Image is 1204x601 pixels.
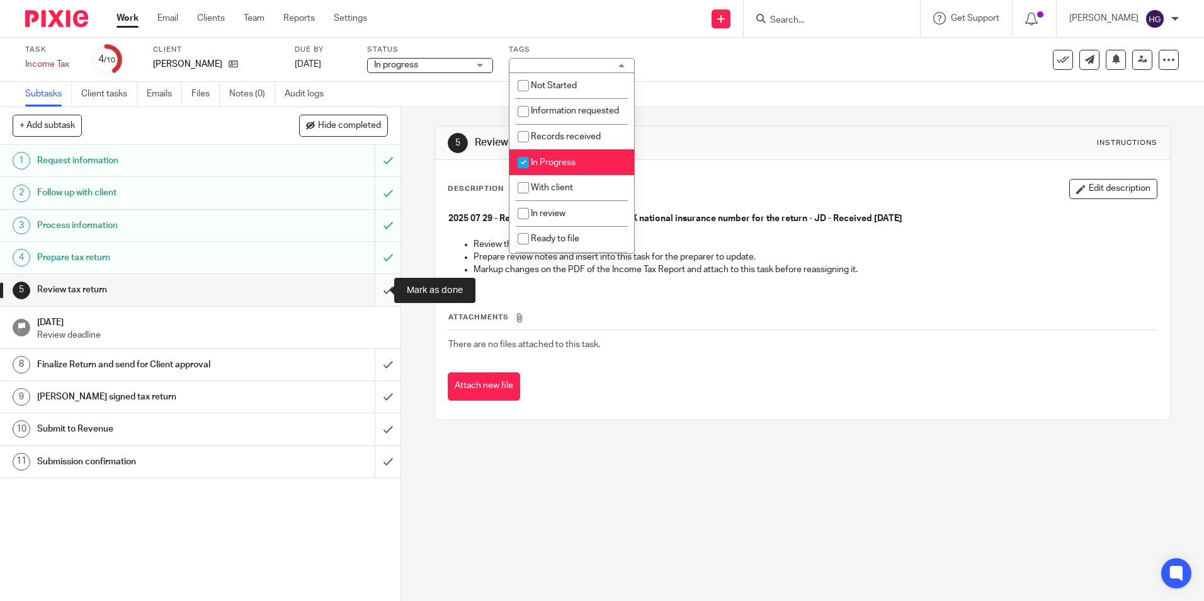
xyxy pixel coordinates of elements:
[285,82,333,106] a: Audit logs
[448,372,520,401] button: Attach new file
[25,58,76,71] div: Income Tax
[13,115,82,136] button: + Add subtask
[37,248,254,267] h1: Prepare tax return
[1097,138,1157,148] div: Instructions
[531,132,601,141] span: Records received
[531,158,576,167] span: In Progress
[197,12,225,25] a: Clients
[116,12,139,25] a: Work
[37,216,254,235] h1: Process information
[448,214,902,223] strong: 2025 07 29 - Requested [PERSON_NAME]'s UK national insurance number for the return - JD - Receive...
[37,183,254,202] h1: Follow up with client
[531,106,619,115] span: Information requested
[13,388,30,406] div: 9
[474,263,1156,276] p: Markup changes on the PDF of the Income Tax Report and attach to this task before reassigning it.
[25,45,76,55] label: Task
[153,45,279,55] label: Client
[367,45,493,55] label: Status
[13,185,30,202] div: 2
[104,57,115,64] small: /10
[334,12,367,25] a: Settings
[1145,9,1165,29] img: svg%3E
[37,355,254,374] h1: Finalize Return and send for Client approval
[1069,12,1139,25] p: [PERSON_NAME]
[374,60,418,69] span: In progress
[318,121,381,131] span: Hide completed
[191,82,220,106] a: Files
[157,12,178,25] a: Email
[448,184,504,194] p: Description
[13,152,30,169] div: 1
[37,387,254,406] h1: [PERSON_NAME] signed tax return
[299,115,388,136] button: Hide completed
[474,251,1156,263] p: Prepare review notes and insert into this task for the preparer to update.
[147,82,182,106] a: Emails
[531,183,573,192] span: With client
[37,313,389,329] h1: [DATE]
[37,329,389,341] p: Review deadline
[244,12,264,25] a: Team
[229,82,275,106] a: Notes (0)
[531,209,565,218] span: In review
[448,133,468,153] div: 5
[951,14,999,23] span: Get Support
[448,340,600,349] span: There are no files attached to this task.
[37,151,254,170] h1: Request information
[769,15,882,26] input: Search
[37,420,254,438] h1: Submit to Revenue
[153,58,222,71] p: [PERSON_NAME]
[448,314,509,321] span: Attachments
[13,217,30,234] div: 3
[283,12,315,25] a: Reports
[13,282,30,299] div: 5
[531,234,579,243] span: Ready to file
[25,10,88,27] img: Pixie
[295,45,351,55] label: Due by
[25,82,72,106] a: Subtasks
[37,280,254,299] h1: Review tax return
[37,452,254,471] h1: Submission confirmation
[81,82,137,106] a: Client tasks
[13,356,30,374] div: 8
[13,249,30,266] div: 4
[1069,179,1157,199] button: Edit description
[13,453,30,471] div: 11
[474,238,1156,251] p: Review the return, supporting schedules,
[509,45,635,55] label: Tags
[531,81,577,90] span: Not Started
[475,136,829,149] h1: Review tax return
[98,52,115,67] div: 4
[13,420,30,438] div: 10
[295,60,321,69] span: [DATE]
